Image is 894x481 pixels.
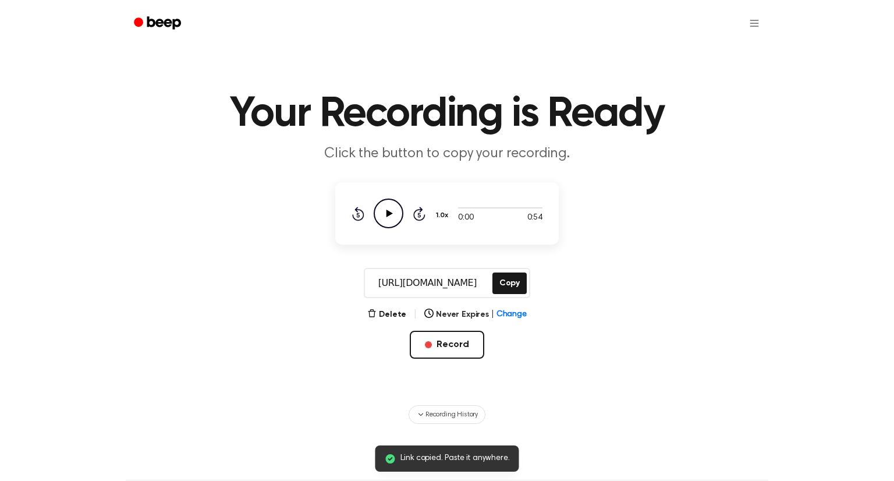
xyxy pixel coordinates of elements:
h1: Your Recording is Ready [149,93,745,135]
span: Link copied. Paste it anywhere. [400,452,509,465]
button: Recording History [409,405,485,424]
span: | [413,307,417,321]
button: Never Expires|Change [424,309,527,321]
span: Change [496,309,527,321]
button: Open menu [740,9,768,37]
span: Recording History [425,409,478,420]
button: Record [410,331,484,359]
span: | [491,309,494,321]
button: Copy [492,273,527,294]
p: Click the button to copy your recording. [223,144,670,164]
button: Delete [367,309,406,321]
button: 1.0x [435,206,452,225]
a: Beep [126,12,191,35]
span: 0:54 [527,212,542,224]
span: 0:00 [458,212,473,224]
